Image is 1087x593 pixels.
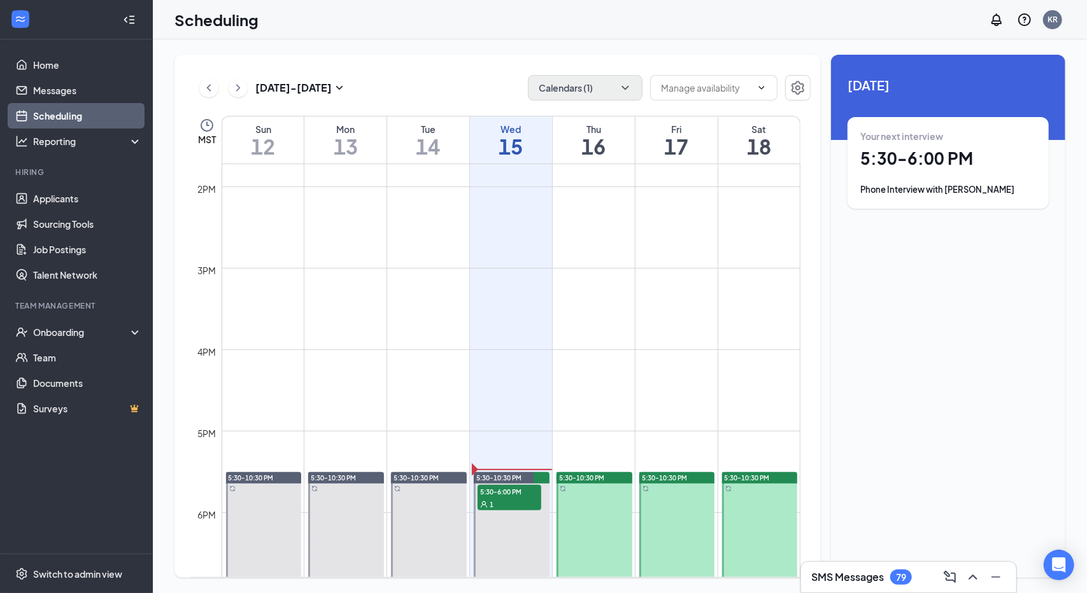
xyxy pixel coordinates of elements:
button: ChevronUp [963,567,983,587]
div: Tue [387,123,469,136]
div: 79 [896,572,906,583]
button: ChevronRight [229,78,248,97]
a: October 13, 2025 [304,116,387,164]
svg: ChevronRight [232,80,245,95]
div: Sun [222,123,304,136]
a: Applicants [33,186,142,211]
span: 5:30-6:00 PM [478,485,541,498]
svg: WorkstreamLogo [14,13,27,25]
a: October 14, 2025 [387,116,469,164]
span: 5:30-10:30 PM [229,473,274,482]
svg: ChevronDown [757,83,767,93]
button: ComposeMessage [940,567,960,587]
a: October 15, 2025 [470,116,552,164]
h1: Scheduling [174,9,259,31]
h1: 12 [222,136,304,157]
div: Reporting [33,135,143,148]
div: Your next interview [860,130,1036,143]
svg: Clock [199,118,215,133]
div: Switch to admin view [33,568,122,580]
div: 2pm [195,182,219,196]
svg: Sync [643,485,649,492]
div: Onboarding [33,326,131,338]
input: Manage availability [661,81,751,95]
svg: Sync [394,485,401,492]
svg: ChevronUp [965,569,981,585]
span: MST [198,133,216,146]
h1: 15 [470,136,552,157]
svg: Collapse [123,13,136,26]
div: Wed [470,123,552,136]
svg: Minimize [988,569,1004,585]
svg: Sync [725,485,732,492]
a: Scheduling [33,103,142,129]
h1: 13 [304,136,387,157]
svg: Settings [15,568,28,580]
div: Team Management [15,300,139,311]
h1: 18 [718,136,800,157]
svg: ComposeMessage [942,569,958,585]
svg: Sync [560,485,566,492]
div: 6pm [195,508,219,522]
a: October 16, 2025 [553,116,635,164]
span: 5:30-10:30 PM [311,473,356,482]
svg: Analysis [15,135,28,148]
div: KR [1048,14,1058,25]
div: 4pm [195,345,219,359]
a: Documents [33,370,142,396]
div: Fri [636,123,718,136]
svg: Notifications [989,12,1004,27]
svg: SmallChevronDown [332,80,347,95]
div: Thu [553,123,635,136]
div: Hiring [15,167,139,178]
button: Calendars (1)ChevronDown [528,75,643,101]
a: October 18, 2025 [718,116,800,164]
h3: [DATE] - [DATE] [255,81,332,95]
svg: ChevronLeft [202,80,215,95]
span: 5:30-10:30 PM [394,473,439,482]
svg: User [480,501,488,508]
span: 5:30-10:30 PM [559,473,604,482]
svg: Sync [311,485,318,492]
a: Home [33,52,142,78]
div: 3pm [195,263,219,277]
h1: 5:30 - 6:00 PM [860,148,1036,169]
h1: 14 [387,136,469,157]
a: Team [33,345,142,370]
a: Talent Network [33,262,142,288]
svg: QuestionInfo [1017,12,1032,27]
h1: 16 [553,136,635,157]
div: 5pm [195,426,219,440]
div: Open Intercom Messenger [1044,550,1074,580]
a: Sourcing Tools [33,211,142,237]
button: ChevronLeft [199,78,218,97]
span: [DATE] [848,75,1049,95]
svg: Sync [229,485,236,492]
span: 5:30-10:30 PM [476,473,522,482]
svg: ChevronDown [619,81,632,94]
div: Mon [304,123,387,136]
svg: Settings [790,80,806,95]
div: Phone Interview with [PERSON_NAME] [860,183,1036,196]
svg: UserCheck [15,326,28,338]
a: October 17, 2025 [636,116,718,164]
span: 5:30-10:30 PM [642,473,687,482]
a: October 12, 2025 [222,116,304,164]
button: Minimize [986,567,1006,587]
a: Job Postings [33,237,142,262]
div: Sat [718,123,800,136]
span: 1 [490,500,494,509]
button: Settings [785,75,811,101]
h3: SMS Messages [811,570,884,584]
span: 5:30-10:30 PM [725,473,770,482]
a: Messages [33,78,142,103]
a: SurveysCrown [33,396,142,421]
h1: 17 [636,136,718,157]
